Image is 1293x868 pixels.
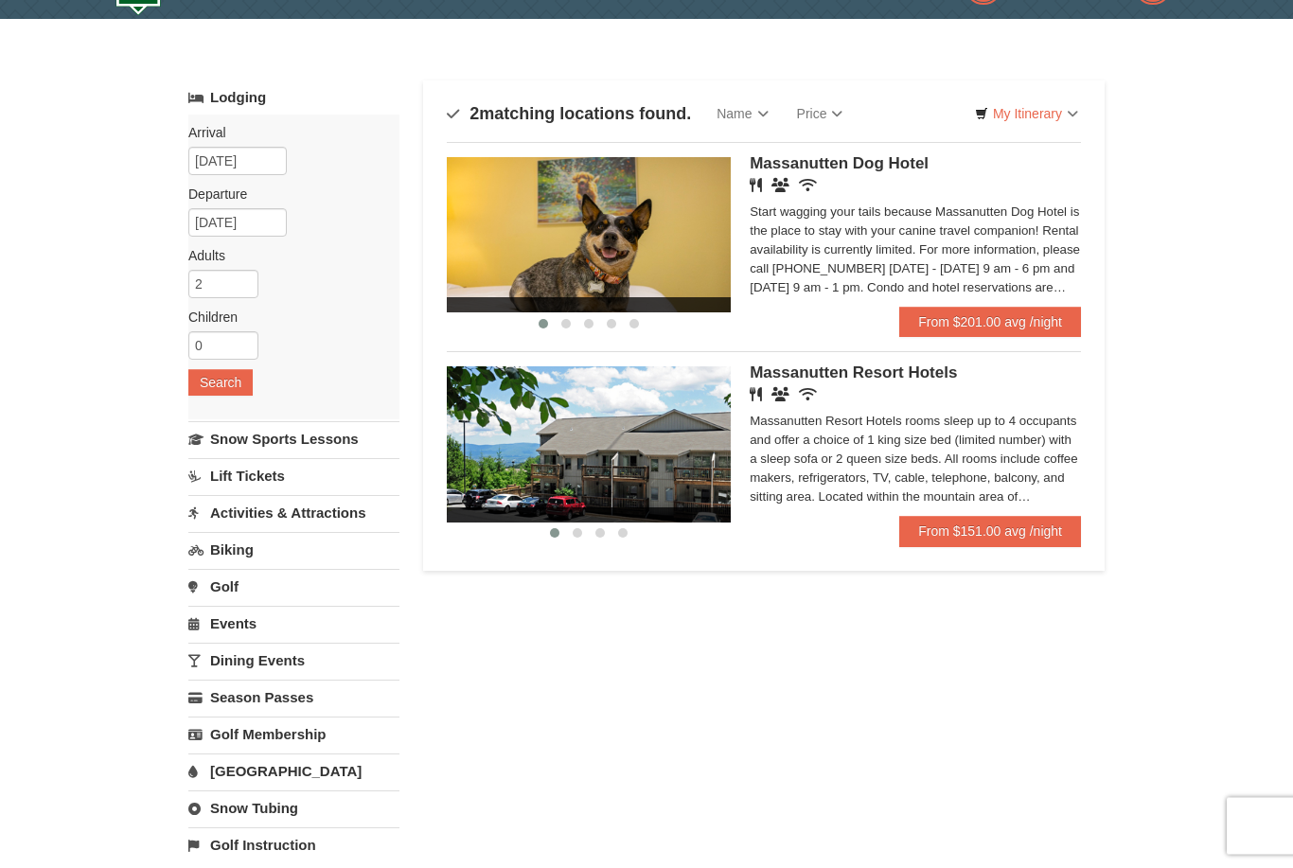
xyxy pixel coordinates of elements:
[188,81,399,115] a: Lodging
[188,570,399,605] a: Golf
[963,100,1090,129] a: My Itinerary
[750,155,929,173] span: Massanutten Dog Hotel
[188,681,399,716] a: Season Passes
[188,124,385,143] label: Arrival
[469,105,479,124] span: 2
[188,791,399,826] a: Snow Tubing
[188,370,253,397] button: Search
[188,496,399,531] a: Activities & Attractions
[799,388,817,402] i: Wireless Internet (free)
[750,413,1081,507] div: Massanutten Resort Hotels rooms sleep up to 4 occupants and offer a choice of 1 king size bed (li...
[188,459,399,494] a: Lift Tickets
[783,96,858,133] a: Price
[188,422,399,457] a: Snow Sports Lessons
[188,607,399,642] a: Events
[447,105,691,124] h4: matching locations found.
[771,388,789,402] i: Banquet Facilities
[750,179,762,193] i: Restaurant
[702,96,782,133] a: Name
[188,828,399,863] a: Golf Instruction
[188,309,385,328] label: Children
[899,517,1081,547] a: From $151.00 avg /night
[899,308,1081,338] a: From $201.00 avg /night
[188,644,399,679] a: Dining Events
[188,186,385,204] label: Departure
[750,364,957,382] span: Massanutten Resort Hotels
[188,247,385,266] label: Adults
[188,533,399,568] a: Biking
[188,754,399,789] a: [GEOGRAPHIC_DATA]
[771,179,789,193] i: Banquet Facilities
[750,388,762,402] i: Restaurant
[188,717,399,753] a: Golf Membership
[799,179,817,193] i: Wireless Internet (free)
[750,204,1081,298] div: Start wagging your tails because Massanutten Dog Hotel is the place to stay with your canine trav...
